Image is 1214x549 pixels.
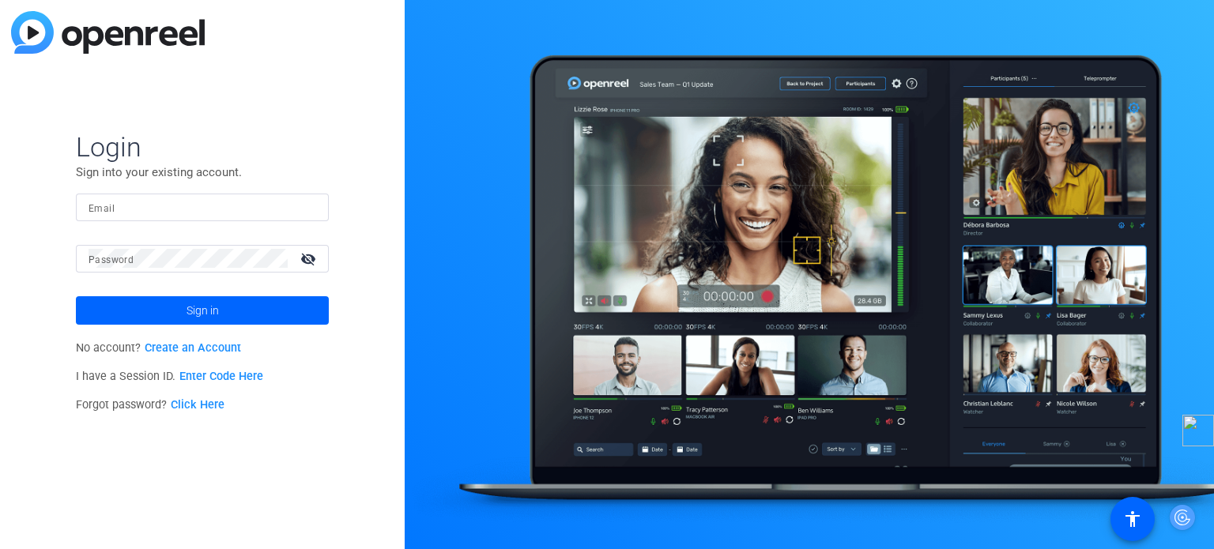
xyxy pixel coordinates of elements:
[76,164,329,181] p: Sign into your existing account.
[171,398,224,412] a: Click Here
[89,203,115,214] mat-label: Email
[179,370,263,383] a: Enter Code Here
[76,341,241,355] span: No account?
[76,130,329,164] span: Login
[76,398,224,412] span: Forgot password?
[76,296,329,325] button: Sign in
[291,247,329,270] mat-icon: visibility_off
[76,370,263,383] span: I have a Session ID.
[89,254,134,265] mat-label: Password
[11,11,205,54] img: blue-gradient.svg
[89,197,316,216] input: Enter Email Address
[187,291,219,330] span: Sign in
[1182,415,1214,446] img: side-widget.svg
[145,341,241,355] a: Create an Account
[1123,510,1142,528] mat-icon: accessibility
